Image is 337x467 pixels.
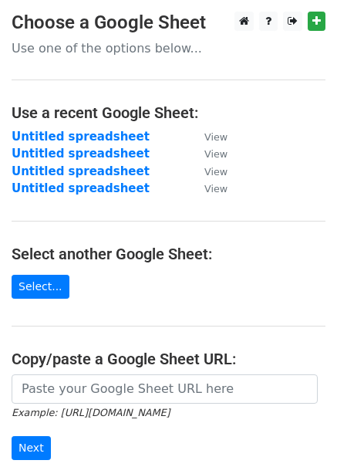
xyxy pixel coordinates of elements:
[12,374,318,404] input: Paste your Google Sheet URL here
[12,181,150,195] a: Untitled spreadsheet
[12,350,325,368] h4: Copy/paste a Google Sheet URL:
[12,245,325,263] h4: Select another Google Sheet:
[12,407,170,418] small: Example: [URL][DOMAIN_NAME]
[204,131,227,143] small: View
[189,130,227,144] a: View
[12,147,150,161] a: Untitled spreadsheet
[204,148,227,160] small: View
[204,166,227,178] small: View
[12,103,325,122] h4: Use a recent Google Sheet:
[189,164,227,178] a: View
[12,12,325,34] h3: Choose a Google Sheet
[12,40,325,56] p: Use one of the options below...
[12,130,150,144] a: Untitled spreadsheet
[260,393,337,467] iframe: Chat Widget
[12,275,69,299] a: Select...
[189,147,227,161] a: View
[12,436,51,460] input: Next
[12,164,150,178] a: Untitled spreadsheet
[189,181,227,195] a: View
[204,183,227,195] small: View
